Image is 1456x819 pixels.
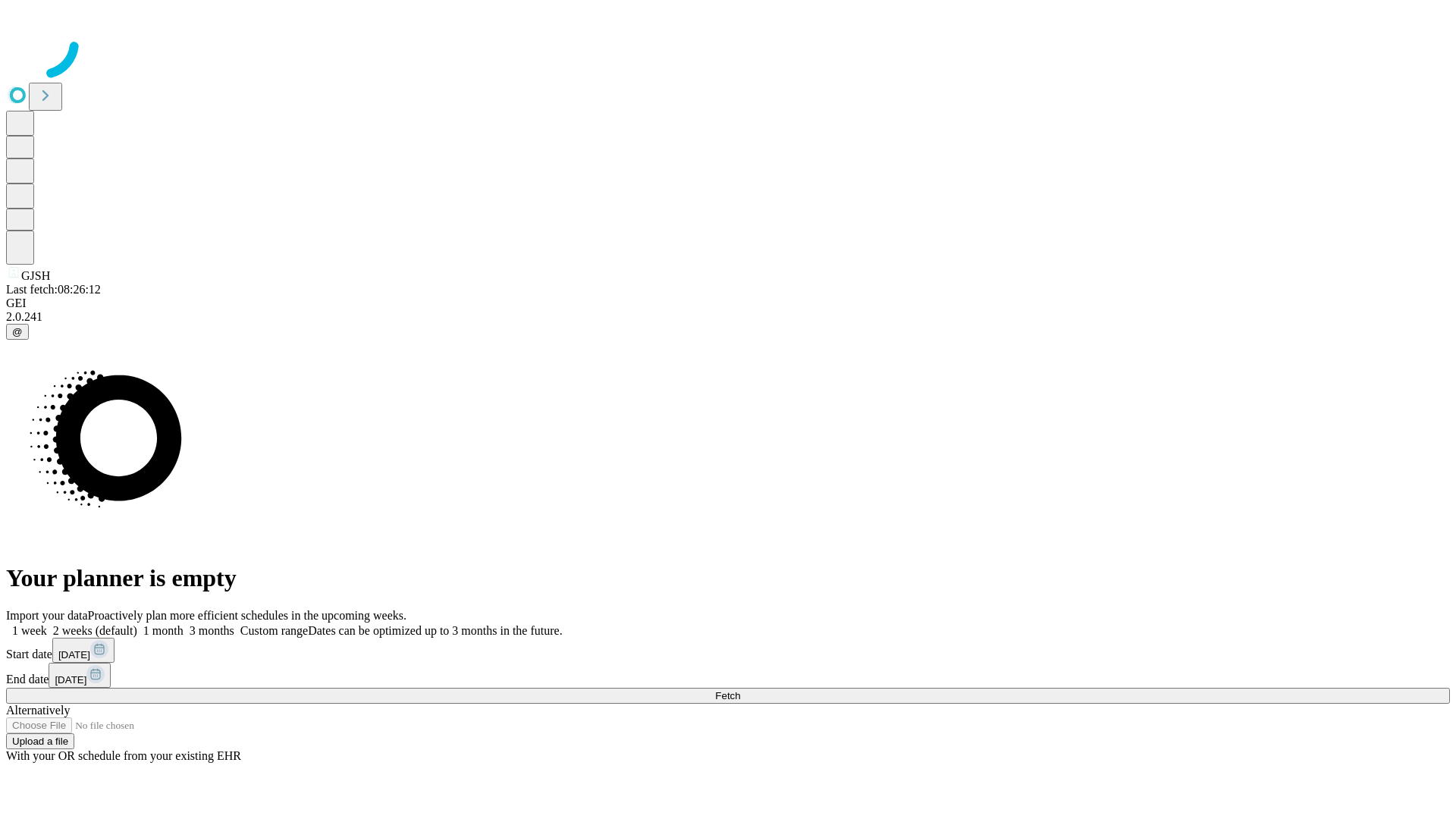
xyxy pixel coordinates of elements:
[308,624,562,637] span: Dates can be optimized up to 3 months in the future.
[6,704,70,717] span: Alternatively
[88,609,406,622] span: Proactively plan more efficient schedules in the upcoming weeks.
[55,674,86,686] span: [DATE]
[240,624,308,637] span: Custom range
[190,624,234,637] span: 3 months
[6,609,88,622] span: Import your data
[6,324,29,340] button: @
[58,649,90,661] span: [DATE]
[6,564,1450,592] h1: Your planner is empty
[715,690,740,701] span: Fetch
[6,638,1450,663] div: Start date
[143,624,184,637] span: 1 month
[12,624,47,637] span: 1 week
[6,663,1450,688] div: End date
[6,297,1450,310] div: GEI
[6,283,101,296] span: Last fetch: 08:26:12
[6,749,241,762] span: With your OR schedule from your existing EHR
[6,733,74,749] button: Upload a file
[53,624,137,637] span: 2 weeks (default)
[52,638,115,663] button: [DATE]
[6,310,1450,324] div: 2.0.241
[21,269,50,282] span: GJSH
[6,688,1450,704] button: Fetch
[49,663,111,688] button: [DATE]
[12,326,23,337] span: @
